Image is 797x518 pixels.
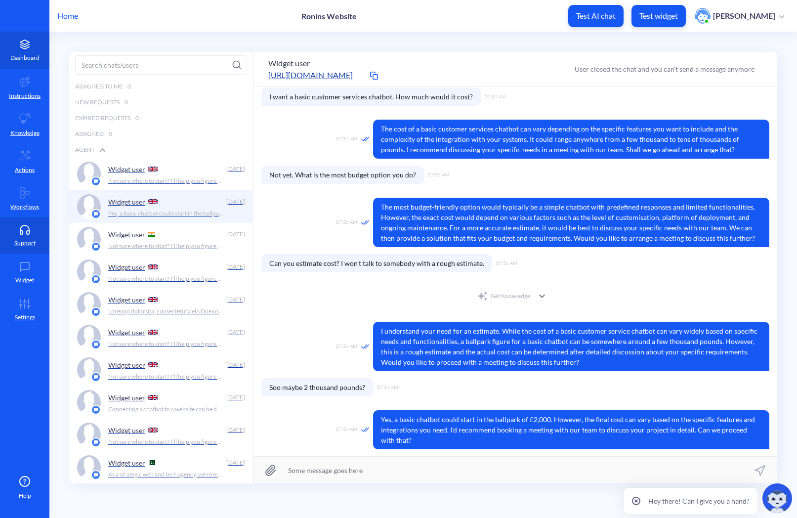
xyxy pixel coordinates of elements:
img: platform icon [91,405,101,415]
p: Connecting a chatbot to a website can be done in different ways, depending on the chatbot platfor... [108,405,224,414]
a: platform iconWidget user [DATE]Not sure where to start? I’ll help you figure out if we’re the rig... [69,158,253,190]
p: Widget user [108,393,145,402]
img: platform icon [91,437,101,447]
span: 07:37 AM [336,135,357,143]
input: Search chats/users [75,55,247,75]
div: [DATE] [225,295,245,304]
span: 0 [109,129,112,138]
p: Widget user [108,328,145,337]
button: Test widget [631,5,686,27]
button: user photo[PERSON_NAME] [690,7,789,25]
p: Ronins Website [301,11,357,21]
p: Widget user [108,296,145,304]
img: platform icon [91,340,101,349]
span: Can you estimate cost? I won’t talk to somebody with a rough estimate. [261,254,492,272]
span: Soo maybe 2 thousand pounds? [261,378,373,396]
div: [DATE] [225,262,245,271]
p: Widget [15,276,34,285]
div: User closed the chat and you can’t send a message anymore [575,64,755,74]
p: Test AI chat [576,11,616,21]
img: platform icon [91,209,101,219]
div: [DATE] [225,230,245,239]
button: Test AI chat [568,5,624,27]
p: Not sure where to start? I’ll help you figure out if we’re the right fit. [108,176,224,185]
p: Not sure where to start? I’ll help you figure out if we’re the right fit. [108,437,224,446]
span: 0 [125,98,128,107]
p: Widget user [108,361,145,369]
img: platform icon [91,176,101,186]
p: Not sure where to start? I’ll help you figure out if we’re the right fit. [108,242,224,251]
img: platform icon [91,307,101,317]
p: Settings [15,313,35,322]
img: platform icon [91,470,101,480]
div: [DATE] [225,426,245,434]
p: [PERSON_NAME] [713,10,775,21]
button: Widget user [268,57,310,69]
p: Widget user [108,230,145,239]
div: [DATE] [225,360,245,369]
span: Help [19,491,31,500]
a: platform iconWidget user [DATE]Connecting a chatbot to a website can be done in different ways, d... [69,386,253,419]
img: GB [148,330,158,335]
img: GB [148,167,158,172]
input: Some message goes here [253,457,777,483]
p: Instructions [9,91,41,100]
img: GB [148,428,158,432]
a: platform iconWidget user [DATE]Not sure where to start? I’ll help you figure out if we’re the rig... [69,419,253,451]
div: New Requests [69,94,253,110]
img: user photo [695,8,711,24]
span: 07:38 AM [496,259,517,267]
p: Widget user [108,198,145,206]
p: Workflows [10,203,39,212]
div: Agent [69,142,253,158]
span: The cost of a basic customer services chatbot can vary depending on the specific features you wan... [373,120,769,159]
p: Actions [15,166,35,174]
span: The most budget-friendly option would typically be a simple chatbot with predefined responses and... [373,198,769,247]
div: [DATE] [225,328,245,337]
div: Expired Requests [69,110,253,126]
a: platform iconWidget user [DATE]Not sure where to start? I’ll help you figure out if we’re the rig... [69,353,253,386]
span: I understand your need for an estimate. While the cost of a basic customer service chatbot can va... [373,322,769,371]
div: Assigned to me [69,79,253,94]
p: Dashboard [10,53,40,62]
span: 07:38 AM [336,343,357,351]
div: [DATE] [225,458,245,467]
p: Home [57,10,78,22]
div: Get Knowledge [261,286,769,306]
a: platform iconWidget user [DATE]Yes, a basic chatbot could start in the ballpark of £2,000. Howeve... [69,190,253,223]
img: platform icon [91,242,101,252]
img: platform icon [91,372,101,382]
span: Not yet. What is the most budget option you do? [261,166,424,184]
p: Test widget [639,11,678,21]
span: 07:37 AM [485,93,506,100]
span: 07:38 AM [336,218,357,227]
p: Yes, a basic chatbot could start in the ballpark of £2,000. However, the final cost can vary base... [108,209,224,218]
div: [DATE] [225,197,245,206]
a: platform iconWidget user [DATE]As a strategic web and tech agency, we're more focused on providin... [69,451,253,484]
span: 07:39 AM [377,384,398,391]
p: Widget user [108,263,145,271]
span: 0 [135,114,139,123]
span: I want a basic customer services chatbot. How much would it cost? [261,87,481,106]
a: platform iconWidget user [DATE]Not sure where to start? I’ll help you figure out if we’re the rig... [69,223,253,256]
a: platform iconWidget user [DATE]Loremip dolorsita, consectetura el s Doeiusmo Tempori Utlabo etdo ... [69,288,253,321]
img: GB [148,199,158,204]
p: As a strategic web and tech agency, we're more focused on providing comprehensive digital solutio... [108,470,224,479]
p: Widget user [108,426,145,434]
p: Hey there! Can I give you a hand? [648,496,750,506]
a: platform iconWidget user [DATE]Not sure where to start? I’ll help you figure out if we’re the rig... [69,321,253,353]
img: platform icon [91,274,101,284]
div: [DATE] [225,165,245,173]
div: Get Knowledge [477,290,530,302]
span: 07:39 AM [336,426,357,434]
a: platform iconWidget user [DATE]Not sure where to start? I’ll help you figure out if we’re the rig... [69,256,253,288]
img: IN [148,232,155,237]
a: [URL][DOMAIN_NAME] [268,69,367,81]
div: [DATE] [225,393,245,402]
img: PK [148,460,155,465]
img: copilot-icon.svg [762,483,792,513]
img: GB [148,395,158,400]
img: GB [148,297,158,302]
img: GB [148,264,158,269]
